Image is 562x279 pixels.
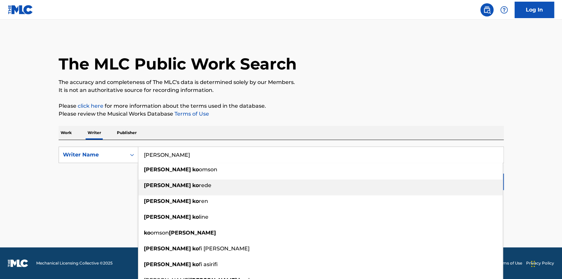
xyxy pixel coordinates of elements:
[480,3,494,16] a: Public Search
[529,247,562,279] iframe: Chat Widget
[8,5,33,14] img: MLC Logo
[78,103,103,109] a: click here
[63,151,122,159] div: Writer Name
[8,259,28,267] img: logo
[192,198,199,204] strong: ko
[199,166,217,173] span: omson
[144,214,191,220] strong: [PERSON_NAME]
[59,86,504,94] p: It is not an authoritative source for recording information.
[144,261,191,267] strong: [PERSON_NAME]
[199,245,250,252] span: fi [PERSON_NAME]
[59,110,504,118] p: Please review the Musical Works Database
[173,111,209,117] a: Terms of Use
[199,261,218,267] span: fi asirifi
[115,126,139,140] p: Publisher
[59,54,297,74] h1: The MLC Public Work Search
[59,126,74,140] p: Work
[192,182,199,188] strong: ko
[144,198,191,204] strong: [PERSON_NAME]
[59,147,504,193] form: Search Form
[144,245,191,252] strong: [PERSON_NAME]
[515,2,554,18] a: Log In
[199,198,208,204] span: ren
[144,182,191,188] strong: [PERSON_NAME]
[192,261,199,267] strong: ko
[500,6,508,14] img: help
[150,230,169,236] span: omson
[192,166,199,173] strong: ko
[144,166,191,173] strong: [PERSON_NAME]
[59,78,504,86] p: The accuracy and completeness of The MLC's data is determined solely by our Members.
[526,260,554,266] a: Privacy Policy
[36,260,113,266] span: Mechanical Licensing Collective © 2025
[192,214,199,220] strong: ko
[59,102,504,110] p: Please for more information about the terms used in the database.
[86,126,103,140] p: Writer
[497,3,511,16] div: Help
[531,254,535,274] div: Drag
[199,182,211,188] span: rede
[144,230,150,236] strong: ko
[192,245,199,252] strong: ko
[169,230,216,236] strong: [PERSON_NAME]
[483,6,491,14] img: search
[199,214,208,220] span: line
